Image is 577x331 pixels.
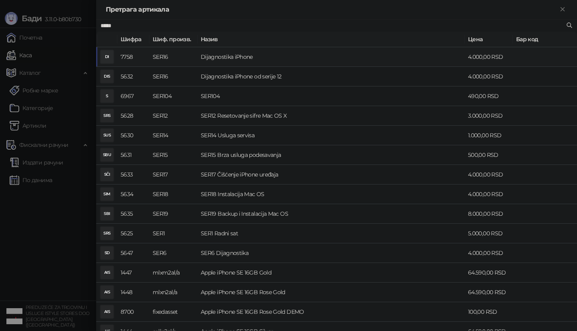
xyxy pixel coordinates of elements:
[198,32,465,47] th: Назив
[101,227,113,240] div: SRS
[149,106,198,126] td: SER12
[465,224,513,243] td: 5.000,00 RSD
[101,148,113,161] div: SBU
[198,224,465,243] td: SER1 Radni sat
[465,86,513,106] td: 490,00 RSD
[198,126,465,145] td: SER14 Usluga servisa
[149,302,198,322] td: fixedasset
[198,204,465,224] td: SER19 Backup i Instalacija Mac OS
[117,145,149,165] td: 5631
[198,67,465,86] td: Dijagnostika iPhone od serije 12
[101,109,113,122] div: SRS
[149,263,198,283] td: mlxm2al/a
[149,204,198,224] td: SER19
[101,70,113,83] div: DIS
[101,188,113,201] div: SIM
[149,165,198,185] td: SER17
[513,32,577,47] th: Бар код
[465,106,513,126] td: 3.000,00 RSD
[198,185,465,204] td: SER18 Instalacija Mac OS
[465,302,513,322] td: 100,00 RSD
[117,204,149,224] td: 5635
[465,32,513,47] th: Цена
[117,302,149,322] td: 8700
[198,86,465,106] td: SER104
[101,50,113,63] div: DI
[101,247,113,259] div: SD
[149,126,198,145] td: SER14
[465,145,513,165] td: 500,00 RSD
[558,5,567,14] button: Close
[117,243,149,263] td: 5647
[149,32,198,47] th: Шиф. произв.
[149,243,198,263] td: SER6
[117,32,149,47] th: Шифра
[149,67,198,86] td: SER16
[465,204,513,224] td: 8.000,00 RSD
[101,168,113,181] div: SČI
[465,243,513,263] td: 4.000,00 RSD
[198,145,465,165] td: SER15 Brza usluga podesavanja
[198,106,465,126] td: SER12 Resetovanje sifre Mac OS X
[465,165,513,185] td: 4.000,00 RSD
[465,263,513,283] td: 64.590,00 RSD
[465,126,513,145] td: 1.000,00 RSD
[117,283,149,302] td: 1448
[117,106,149,126] td: 5628
[149,185,198,204] td: SER18
[117,185,149,204] td: 5634
[198,47,465,67] td: Dijagnostika iPhone
[198,263,465,283] td: Apple iPhone SE 16GB Gold
[149,283,198,302] td: mlxn2al/a
[149,86,198,106] td: SER104
[117,165,149,185] td: 5633
[117,47,149,67] td: 7758
[198,302,465,322] td: Apple iPhone SE 16GB Rose Gold DEMO
[101,207,113,220] div: SBI
[101,286,113,299] div: AIS
[101,266,113,279] div: AIS
[117,263,149,283] td: 1447
[117,67,149,86] td: 5632
[198,283,465,302] td: Apple iPhone SE 16GB Rose Gold
[198,243,465,263] td: SER6 Dijagnostika
[198,165,465,185] td: SER17 Čišćenje iPhone uređaja
[465,283,513,302] td: 64.590,00 RSD
[117,224,149,243] td: 5625
[149,145,198,165] td: SER15
[465,185,513,204] td: 4.000,00 RSD
[101,129,113,142] div: SUS
[117,126,149,145] td: 5630
[465,47,513,67] td: 4.000,00 RSD
[101,90,113,102] div: S
[465,67,513,86] td: 4.000,00 RSD
[117,86,149,106] td: 6967
[101,305,113,318] div: AIS
[106,5,558,14] div: Претрага артикала
[149,224,198,243] td: SER1
[149,47,198,67] td: SER16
